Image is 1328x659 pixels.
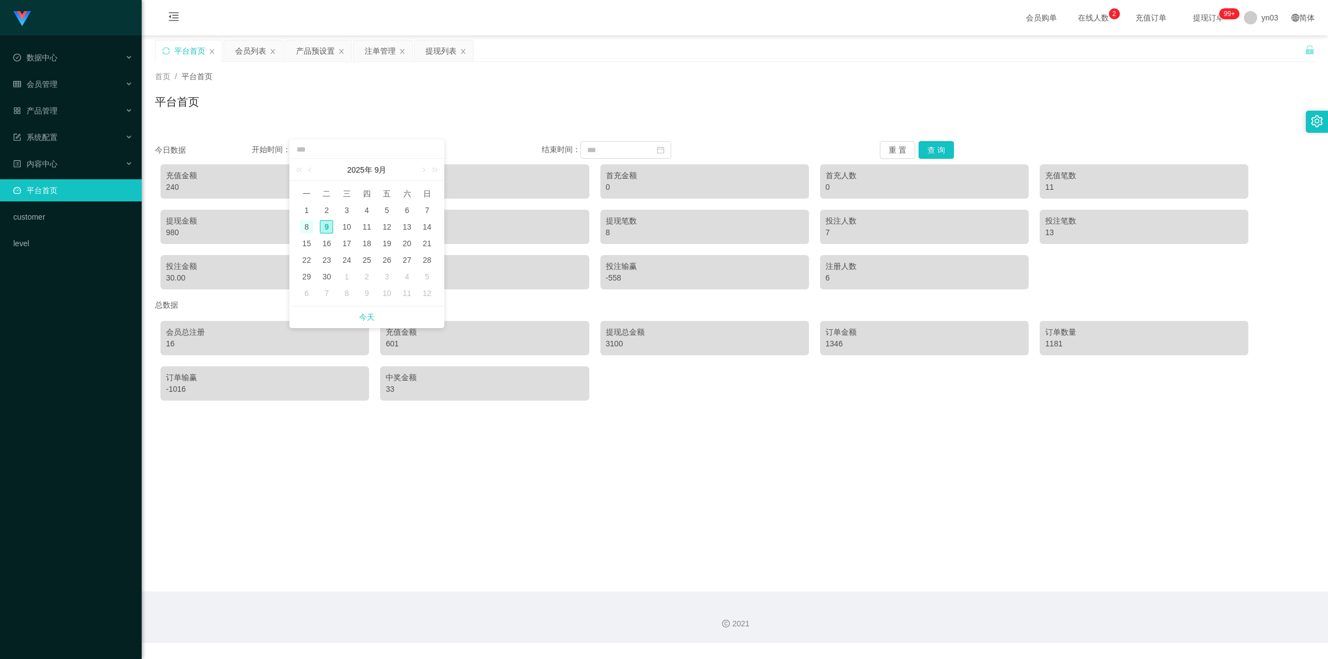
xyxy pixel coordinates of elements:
[337,202,357,219] td: 2025年9月3日
[386,372,583,383] div: 中奖金额
[1045,338,1243,350] div: 1181
[380,253,393,267] div: 26
[826,272,1023,284] div: 6
[175,72,177,81] span: /
[826,215,1023,227] div: 投注人数
[317,189,336,199] span: 二
[826,338,1023,350] div: 1346
[606,338,803,350] div: 3100
[360,287,373,300] div: 9
[377,235,397,252] td: 2025年9月19日
[360,220,373,233] div: 11
[1130,14,1172,22] span: 充值订单
[340,220,354,233] div: 10
[340,237,354,250] div: 17
[340,287,354,300] div: 8
[380,204,393,217] div: 5
[320,220,333,233] div: 9
[317,252,336,268] td: 2025年9月23日
[320,270,333,283] div: 30
[1109,8,1120,19] sup: 2
[386,383,583,395] div: 33
[417,189,437,199] span: 日
[421,287,434,300] div: 12
[421,204,434,217] div: 7
[297,235,317,252] td: 2025年9月15日
[320,287,333,300] div: 7
[386,181,583,193] div: 6
[397,185,417,202] th: 周六
[460,48,466,55] i: 图标: close
[155,72,170,81] span: 首页
[397,235,417,252] td: 2025年9月20日
[166,272,364,284] div: 30.00
[826,170,1023,181] div: 首充人数
[1045,326,1243,338] div: 订单数量
[826,227,1023,238] div: 7
[1045,170,1243,181] div: 充值笔数
[722,620,730,627] i: 图标: copyright
[317,219,336,235] td: 2025年9月9日
[346,159,373,181] a: 2025年
[340,204,354,217] div: 3
[380,270,393,283] div: 3
[418,159,428,181] a: 下个月 (翻页下键)
[252,145,290,154] span: 开始时间：
[155,295,1315,315] div: 总数据
[417,202,437,219] td: 2025年9月7日
[13,179,133,201] a: 图标: dashboard平台首页
[317,185,336,202] th: 周二
[297,185,317,202] th: 周一
[337,252,357,268] td: 2025年9月24日
[337,235,357,252] td: 2025年9月17日
[297,268,317,285] td: 2025年9月29日
[320,253,333,267] div: 23
[421,253,434,267] div: 28
[338,48,345,55] i: 图标: close
[397,285,417,302] td: 2025年10月11日
[166,338,364,350] div: 16
[386,338,583,350] div: 601
[606,170,803,181] div: 首充金额
[373,159,388,181] a: 9月
[320,204,333,217] div: 2
[401,220,414,233] div: 13
[606,227,803,238] div: 8
[297,219,317,235] td: 2025年9月8日
[826,326,1023,338] div: 订单金额
[166,383,364,395] div: -1016
[269,48,276,55] i: 图标: close
[386,170,583,181] div: 充值人数
[386,227,583,238] div: 6
[386,326,583,338] div: 充值金额
[13,159,58,168] span: 内容中心
[360,204,373,217] div: 4
[401,253,414,267] div: 27
[380,220,393,233] div: 12
[377,252,397,268] td: 2025年9月26日
[880,141,915,159] button: 重 置
[297,252,317,268] td: 2025年9月22日
[155,1,193,36] i: 图标: menu-fold
[320,237,333,250] div: 16
[397,189,417,199] span: 六
[606,326,803,338] div: 提现总金额
[155,144,252,156] div: 今日数据
[340,270,354,283] div: 1
[317,202,336,219] td: 2025年9月2日
[13,80,21,88] i: 图标: table
[317,235,336,252] td: 2025年9月16日
[13,80,58,89] span: 会员管理
[606,181,803,193] div: 0
[300,220,313,233] div: 8
[386,272,583,284] div: 560
[162,47,170,55] i: 图标: sync
[1045,215,1243,227] div: 投注笔数
[166,215,364,227] div: 提现金额
[377,185,397,202] th: 周五
[919,141,954,159] button: 查 询
[13,106,58,115] span: 产品管理
[13,11,31,27] img: logo.9652507e.png
[386,261,583,272] div: 中奖金额
[360,237,373,250] div: 18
